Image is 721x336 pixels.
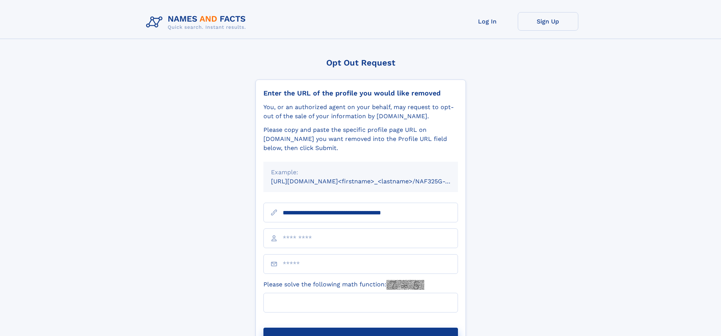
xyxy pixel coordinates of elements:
small: [URL][DOMAIN_NAME]<firstname>_<lastname>/NAF325G-xxxxxxxx [271,178,472,185]
div: Opt Out Request [255,58,466,67]
div: Please copy and paste the specific profile page URL on [DOMAIN_NAME] you want removed into the Pr... [263,125,458,153]
div: Example: [271,168,450,177]
label: Please solve the following math function: [263,280,424,290]
div: Enter the URL of the profile you would like removed [263,89,458,97]
a: Log In [457,12,518,31]
a: Sign Up [518,12,578,31]
img: Logo Names and Facts [143,12,252,33]
div: You, or an authorized agent on your behalf, may request to opt-out of the sale of your informatio... [263,103,458,121]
